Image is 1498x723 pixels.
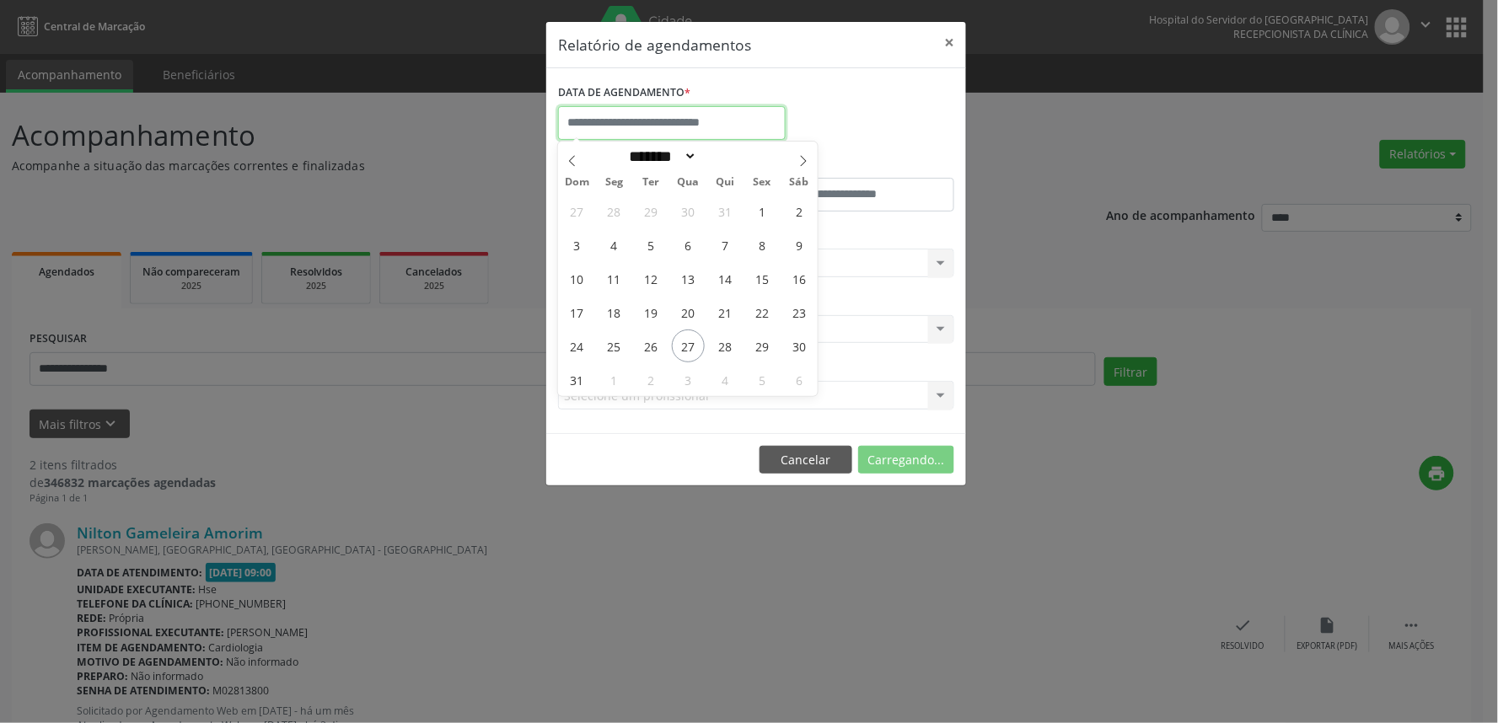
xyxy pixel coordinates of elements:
span: Agosto 8, 2025 [746,228,779,261]
span: Agosto 17, 2025 [561,296,593,329]
span: Agosto 20, 2025 [672,296,705,329]
label: DATA DE AGENDAMENTO [558,80,690,106]
label: ATÉ [760,152,954,178]
span: Agosto 25, 2025 [598,329,631,362]
span: Agosto 11, 2025 [598,262,631,295]
span: Julho 31, 2025 [709,195,742,228]
span: Agosto 14, 2025 [709,262,742,295]
span: Setembro 2, 2025 [635,363,668,396]
span: Agosto 26, 2025 [635,329,668,362]
span: Setembro 4, 2025 [709,363,742,396]
span: Agosto 1, 2025 [746,195,779,228]
span: Agosto 5, 2025 [635,228,668,261]
span: Agosto 21, 2025 [709,296,742,329]
span: Agosto 4, 2025 [598,228,631,261]
span: Agosto 3, 2025 [561,228,593,261]
span: Agosto 27, 2025 [672,329,705,362]
span: Qua [669,177,706,188]
span: Agosto 2, 2025 [783,195,816,228]
span: Agosto 6, 2025 [672,228,705,261]
span: Agosto 22, 2025 [746,296,779,329]
span: Agosto 31, 2025 [561,363,593,396]
span: Julho 27, 2025 [561,195,593,228]
button: Close [932,22,966,63]
span: Agosto 18, 2025 [598,296,631,329]
span: Sáb [781,177,818,188]
span: Agosto 12, 2025 [635,262,668,295]
span: Agosto 16, 2025 [783,262,816,295]
span: Ter [632,177,669,188]
button: Carregando... [858,446,954,474]
span: Agosto 10, 2025 [561,262,593,295]
span: Agosto 9, 2025 [783,228,816,261]
span: Agosto 30, 2025 [783,329,816,362]
h5: Relatório de agendamentos [558,34,751,56]
span: Agosto 23, 2025 [783,296,816,329]
span: Seg [595,177,632,188]
button: Cancelar [760,446,852,474]
span: Agosto 13, 2025 [672,262,705,295]
span: Julho 29, 2025 [635,195,668,228]
select: Month [624,147,698,165]
span: Agosto 29, 2025 [746,329,779,362]
span: Sex [744,177,781,188]
span: Agosto 15, 2025 [746,262,779,295]
span: Setembro 6, 2025 [783,363,816,396]
span: Agosto 19, 2025 [635,296,668,329]
span: Agosto 28, 2025 [709,329,742,362]
span: Qui [706,177,744,188]
span: Setembro 5, 2025 [746,363,779,396]
span: Dom [558,177,595,188]
span: Setembro 3, 2025 [672,363,705,396]
span: Setembro 1, 2025 [598,363,631,396]
span: Julho 30, 2025 [672,195,705,228]
span: Agosto 24, 2025 [561,329,593,362]
span: Agosto 7, 2025 [709,228,742,261]
input: Year [697,147,753,165]
span: Julho 28, 2025 [598,195,631,228]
